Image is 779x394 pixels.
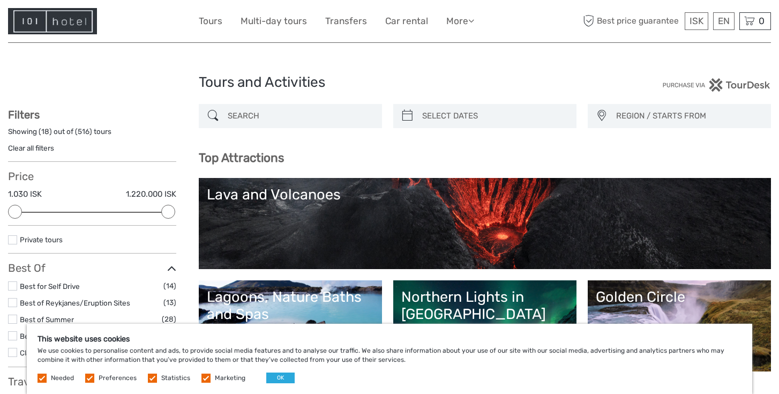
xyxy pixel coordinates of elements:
span: ISK [690,16,703,26]
span: 0 [757,16,766,26]
img: Hotel Information [8,8,97,34]
strong: Filters [8,108,40,121]
input: SEARCH [223,107,377,125]
h5: This website uses cookies [38,334,741,344]
div: Golden Circle [596,288,763,306]
div: EN [713,12,735,30]
label: 18 [41,127,49,137]
a: Lagoons, Nature Baths and Spas [207,288,374,363]
a: Best of Summer [20,315,74,324]
a: Transfers [325,13,367,29]
span: (13) [163,296,176,309]
span: (14) [163,280,176,292]
div: Northern Lights in [GEOGRAPHIC_DATA] [401,288,568,323]
span: Best price guarantee [580,12,682,30]
a: Multi-day tours [241,13,307,29]
button: REGION / STARTS FROM [611,107,766,125]
a: Best of Reykjanes/Eruption Sites [20,299,130,307]
label: 516 [78,127,89,137]
a: Lava and Volcanoes [207,186,763,261]
a: Tours [199,13,222,29]
a: Private tours [20,235,63,244]
h3: Best Of [8,262,176,274]
label: 1.030 ISK [8,189,42,200]
div: We use cookies to personalise content and ads, to provide social media features and to analyse ou... [27,324,752,394]
label: Preferences [99,374,137,383]
h1: Tours and Activities [199,74,580,91]
label: Marketing [215,374,245,383]
input: SELECT DATES [418,107,571,125]
img: PurchaseViaTourDesk.png [662,78,771,92]
a: More [446,13,474,29]
button: OK [266,373,295,383]
h3: Price [8,170,176,183]
div: Lagoons, Nature Baths and Spas [207,288,374,323]
a: Car rental [385,13,428,29]
a: Best of Winter [20,332,67,340]
a: Northern Lights in [GEOGRAPHIC_DATA] [401,288,568,363]
a: Golden Circle [596,288,763,363]
h3: Travel Method [8,375,176,388]
div: Showing ( ) out of ( ) tours [8,127,176,143]
div: Lava and Volcanoes [207,186,763,203]
b: Top Attractions [199,151,284,165]
label: Statistics [161,374,190,383]
span: (28) [162,313,176,325]
a: Best for Self Drive [20,282,80,291]
label: Needed [51,374,74,383]
label: 1.220.000 ISK [126,189,176,200]
a: Clear all filters [8,144,54,152]
a: Classic Tours [20,348,63,357]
